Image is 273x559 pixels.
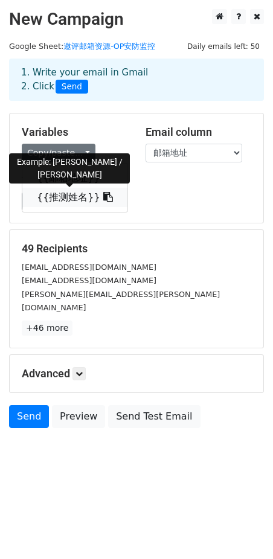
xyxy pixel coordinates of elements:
a: Copy/paste... [22,144,95,162]
h5: 49 Recipients [22,242,251,255]
iframe: Chat Widget [213,501,273,559]
small: [EMAIL_ADDRESS][DOMAIN_NAME] [22,263,156,272]
h2: New Campaign [9,9,264,30]
h5: Variables [22,126,127,139]
small: Google Sheet: [9,42,156,51]
span: Send [56,80,88,94]
h5: Email column [146,126,251,139]
a: {{推测姓名}} [22,188,127,207]
span: Daily emails left: 50 [183,40,264,53]
small: [PERSON_NAME][EMAIL_ADDRESS][PERSON_NAME][DOMAIN_NAME] [22,290,220,313]
small: [EMAIL_ADDRESS][DOMAIN_NAME] [22,276,156,285]
a: Daily emails left: 50 [183,42,264,51]
div: 1. Write your email in Gmail 2. Click [12,66,261,94]
a: 邀评邮箱资源-OP安防监控 [63,42,155,51]
h5: Advanced [22,367,251,380]
a: Send [9,405,49,428]
a: Preview [52,405,105,428]
a: +46 more [22,321,72,336]
a: Send Test Email [108,405,200,428]
div: 聊天小组件 [213,501,273,559]
div: Example: [PERSON_NAME] / [PERSON_NAME] [9,153,130,184]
